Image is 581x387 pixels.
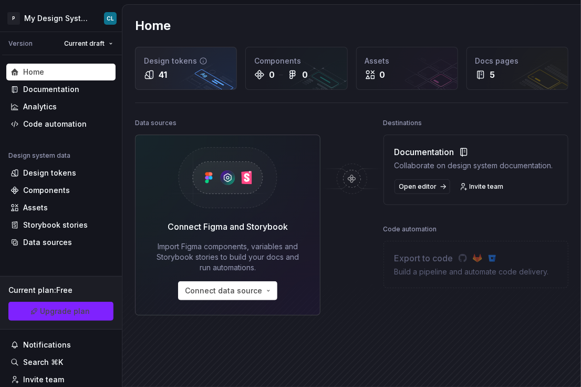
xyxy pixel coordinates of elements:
a: Components [6,182,116,199]
a: Assets0 [356,47,458,90]
div: CL [107,14,114,23]
div: Connect Figma and Storybook [168,220,288,233]
a: Storybook stories [6,217,116,233]
div: Components [23,185,70,196]
a: Home [6,64,116,80]
h2: Home [135,17,171,34]
div: Build a pipeline and automate code delivery. [395,267,549,277]
div: Destinations [383,116,422,130]
div: Design system data [8,151,70,160]
a: Upgrade plan [8,302,113,321]
span: Open editor [399,182,437,191]
div: Collaborate on design system documentation. [395,160,553,171]
div: Documentation [395,146,553,158]
a: Design tokens [6,165,116,181]
a: Analytics [6,98,116,115]
a: Open editor [395,179,450,194]
a: Code automation [6,116,116,133]
div: 5 [490,68,495,81]
div: Code automation [383,222,437,237]
button: Connect data source [178,281,277,300]
div: Home [23,67,44,77]
div: Docs pages [475,56,559,66]
div: 0 [269,68,275,81]
a: Data sources [6,234,116,251]
div: 0 [380,68,386,81]
div: Code automation [23,119,87,129]
span: Connect data source [185,286,262,296]
div: Invite team [23,374,64,385]
div: Export to code [395,252,549,264]
div: Storybook stories [23,220,88,230]
a: Components00 [245,47,347,90]
div: Analytics [23,101,57,112]
div: Design tokens [144,56,228,66]
span: Upgrade plan [40,306,90,317]
div: Design tokens [23,168,76,178]
a: Assets [6,199,116,216]
div: 41 [159,68,167,81]
div: Search ⌘K [23,357,63,368]
div: Notifications [23,340,71,350]
div: Assets [365,56,449,66]
div: 0 [302,68,308,81]
div: Assets [23,202,48,213]
div: My Design System [24,13,91,24]
div: Version [8,39,33,48]
button: Search ⌘K [6,354,116,371]
div: Data sources [135,116,177,130]
div: Data sources [23,237,72,248]
div: Current plan : Free [8,285,113,296]
button: Notifications [6,337,116,353]
a: Design tokens41 [135,47,237,90]
button: Current draft [59,36,118,51]
span: Invite team [470,182,504,191]
a: Documentation [6,81,116,98]
div: Components [254,56,338,66]
span: Current draft [64,39,105,48]
div: P [7,12,20,25]
div: Import Figma components, variables and Storybook stories to build your docs and run automations. [150,241,305,273]
a: Docs pages5 [466,47,568,90]
a: Invite team [456,179,509,194]
button: PMy Design SystemCL [2,7,120,29]
div: Documentation [23,84,79,95]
